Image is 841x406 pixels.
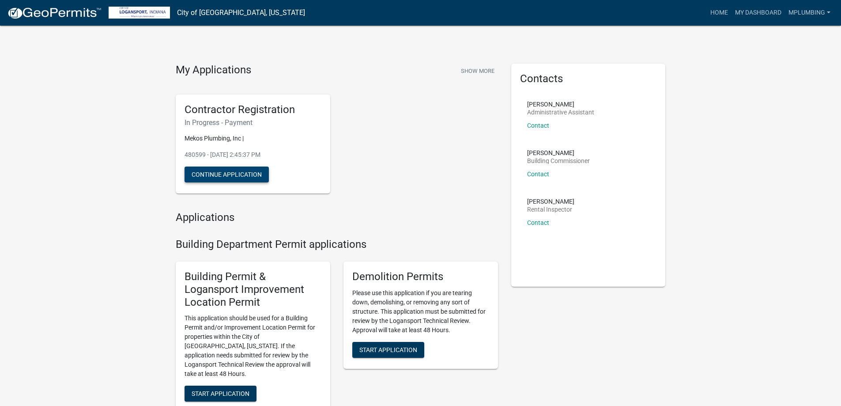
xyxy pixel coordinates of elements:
h5: Contractor Registration [185,103,321,116]
p: Administrative Assistant [527,109,594,115]
a: Home [707,4,732,21]
h5: Building Permit & Logansport Improvement Location Permit [185,270,321,308]
h4: Building Department Permit applications [176,238,498,251]
a: Contact [527,219,549,226]
p: This application should be used for a Building Permit and/or Improvement Location Permit for prop... [185,314,321,379]
span: Start Application [192,390,249,397]
p: 480599 - [DATE] 2:45:37 PM [185,150,321,159]
p: [PERSON_NAME] [527,150,590,156]
h5: Demolition Permits [352,270,489,283]
button: Show More [457,64,498,78]
a: City of [GEOGRAPHIC_DATA], [US_STATE] [177,5,305,20]
h5: Contacts [520,72,657,85]
p: [PERSON_NAME] [527,101,594,107]
button: Continue Application [185,167,269,182]
a: Contact [527,122,549,129]
p: Please use this application if you are tearing down, demolishing, or removing any sort of structu... [352,288,489,335]
p: Mekos Plumbing, Inc | [185,134,321,143]
img: City of Logansport, Indiana [109,7,170,19]
button: Start Application [352,342,424,358]
a: Mplumbing [785,4,834,21]
h4: My Applications [176,64,251,77]
h4: Applications [176,211,498,224]
a: My Dashboard [732,4,785,21]
p: Building Commissioner [527,158,590,164]
button: Start Application [185,386,256,402]
p: Rental Inspector [527,206,574,212]
a: Contact [527,171,549,178]
p: [PERSON_NAME] [527,198,574,205]
span: Start Application [359,346,417,353]
h6: In Progress - Payment [185,118,321,127]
